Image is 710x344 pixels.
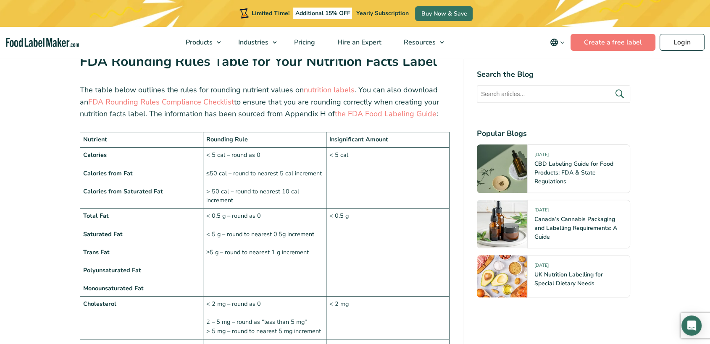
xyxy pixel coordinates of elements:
[83,284,144,292] strong: Monounsaturated Fat
[83,248,110,256] strong: Trans Fat
[326,148,449,208] td: < 5 cal
[83,135,107,143] strong: Nutrient
[83,211,109,220] strong: Total Fat
[83,187,163,195] strong: Calories from Saturated Fat
[534,160,613,185] a: CBD Labeling Guide for Food Products: FDA & State Regulations
[206,135,248,143] strong: Rounding Rule
[534,262,549,272] span: [DATE]
[83,230,123,238] strong: Saturated Fat
[681,315,702,336] div: Open Intercom Messenger
[203,297,326,339] td: < 2 mg – round as 0 2 – 5 mg – round as “less than 5 mg” > 5 mg – round to nearest 5 mg increment
[335,38,382,47] span: Hire an Expert
[293,8,352,19] span: Additional 15% OFF
[326,27,391,58] a: Hire an Expert
[83,169,133,177] strong: Calories from Fat
[80,84,450,120] p: The table below outlines the rules for rounding nutrient values on . You can also download an to ...
[175,27,225,58] a: Products
[534,271,603,287] a: UK Nutrition Labelling for Special Dietary Needs
[393,27,448,58] a: Resources
[571,34,655,51] a: Create a free label
[304,85,355,95] a: nutrition labels
[356,9,408,17] span: Yearly Subscription
[335,109,437,119] a: the FDA Food Labeling Guide
[477,128,630,139] h4: Popular Blogs
[83,300,116,308] strong: Cholesterol
[183,38,213,47] span: Products
[534,151,549,161] span: [DATE]
[326,208,449,297] td: < 0.5 g
[415,6,473,21] a: Buy Now & Save
[401,38,437,47] span: Resources
[203,208,326,297] td: < 0.5 g – round as 0 < 5 g – round to nearest 0.5g increment ≥5 g – round to nearest 1 g increment
[660,34,705,51] a: Login
[80,52,437,70] strong: FDA Rounding Rules Table for Your Nutrition Facts Label
[534,207,549,216] span: [DATE]
[88,97,234,107] a: FDA Rounding Rules Compliance Checklist
[477,85,630,103] input: Search articles...
[252,9,289,17] span: Limited Time!
[227,27,281,58] a: Industries
[329,135,388,143] strong: Insignificant Amount
[292,38,316,47] span: Pricing
[283,27,324,58] a: Pricing
[83,266,141,274] strong: Polyunsaturated Fat
[326,297,449,339] td: < 2 mg
[236,38,269,47] span: Industries
[477,69,630,80] h4: Search the Blog
[203,148,326,208] td: < 5 cal – round as 0 ≤50 cal – round to nearest 5 cal increment > 50 cal – round to nearest 10 ca...
[83,151,107,159] strong: Calories
[534,215,617,241] a: Canada’s Cannabis Packaging and Labelling Requirements: A Guide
